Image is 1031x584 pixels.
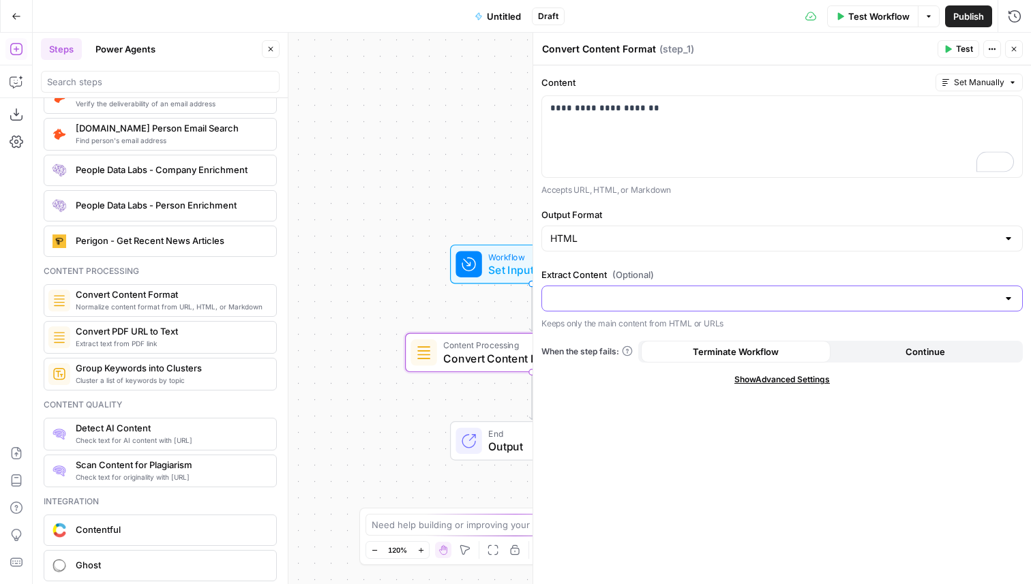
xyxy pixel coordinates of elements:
span: Test [956,43,973,55]
span: Test Workflow [848,10,910,23]
div: Content ProcessingConvert Content FormatStep 1 [405,333,659,373]
button: Set Manually [936,74,1023,91]
button: Untitled [466,5,529,27]
span: Convert PDF URL to Text [76,324,265,338]
span: Content Processing [443,339,615,352]
div: WorkflowSet InputsInputs [405,245,659,284]
span: Draft [538,10,558,22]
a: When the step fails: [541,345,633,358]
span: [DOMAIN_NAME] Person Email Search [76,121,265,135]
span: Output [488,438,599,455]
span: Terminate Workflow [693,345,779,358]
button: Publish [945,5,992,27]
span: Normalize content format from URL, HTML, or Markdown [76,301,265,312]
span: Ghost [76,558,265,572]
img: o3r9yhbrn24ooq0tey3lueqptmfj [53,294,66,307]
img: sdasd.png [53,523,66,537]
label: Content [541,76,930,89]
span: Check text for AI content with [URL] [76,435,265,446]
img: ghost-logo-orb.png [53,559,66,572]
span: Extract text from PDF link [76,338,265,349]
span: Check text for originality with [URL] [76,472,265,482]
div: To enrich screen reader interactions, please activate Accessibility in Grammarly extension settings [542,96,1022,177]
span: Publish [953,10,984,23]
img: jle3u2szsrfnwtkz0xrwrcblgop0 [53,234,66,248]
img: 0h7jksvol0o4df2od7a04ivbg1s0 [53,427,66,441]
button: Steps [41,38,82,60]
span: People Data Labs - Company Enrichment [76,163,265,176]
span: Detect AI Content [76,421,265,435]
p: Keeps only the main content from HTML or URLs [541,317,1023,331]
button: Power Agents [87,38,164,60]
span: Show Advanced Settings [734,373,830,386]
img: rmubdrbnbg1gnbpnjb4bpmji9sfb [53,199,66,213]
button: Test [938,40,979,58]
span: Perigon - Get Recent News Articles [76,234,265,247]
span: Set Inputs [488,262,569,278]
label: Output Format [541,208,1023,221]
span: Verify the deliverability of an email address [76,98,265,109]
div: EndOutput [405,421,659,461]
img: pda2t1ka3kbvydj0uf1ytxpc9563 [53,127,66,141]
img: lpaqdqy7dn0qih3o8499dt77wl9d [53,164,66,177]
span: Cluster a list of keywords by topic [76,375,265,386]
span: Workflow [488,250,569,263]
div: Content quality [44,399,277,411]
button: Test Workflow [827,5,918,27]
p: Accepts URL, HTML, or Markdown [541,183,1023,197]
div: Content processing [44,265,277,277]
span: Untitled [487,10,521,23]
button: Continue [831,341,1020,363]
input: Search steps [47,75,273,89]
span: (Optional) [612,268,654,281]
span: Continue [906,345,945,358]
span: End [488,427,599,440]
span: Group Keywords into Clusters [76,361,265,375]
span: Convert Content Format [76,288,265,301]
img: 62yuwf1kr9krw125ghy9mteuwaw4 [53,331,66,344]
span: Contentful [76,523,265,536]
img: g05n0ak81hcbx2skfcsf7zupj8nr [53,464,66,478]
span: Set Manually [954,76,1004,89]
span: Scan Content for Plagiarism [76,458,265,472]
div: Integration [44,495,277,508]
img: 14hgftugzlhicq6oh3k7w4rc46c1 [53,367,66,381]
img: o3r9yhbrn24ooq0tey3lueqptmfj [416,344,432,360]
span: Convert Content Format [443,350,615,367]
label: Extract Content [541,268,1023,281]
span: Find person's email address [76,135,265,146]
input: HTML [550,232,998,245]
span: People Data Labs - Person Enrichment [76,198,265,212]
textarea: Convert Content Format [542,42,656,56]
span: ( step_1 ) [659,42,694,56]
span: 120% [388,544,407,555]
